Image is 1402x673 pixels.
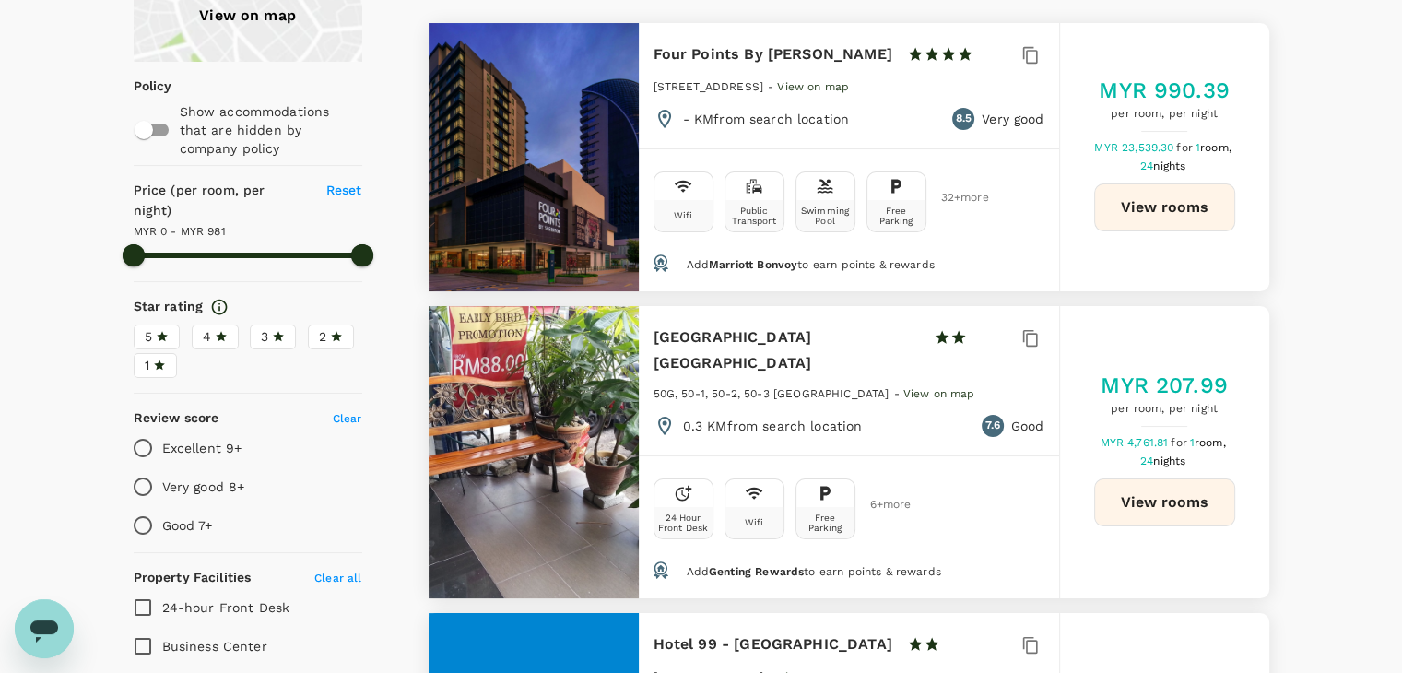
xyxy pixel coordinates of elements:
[134,297,204,317] h6: Star rating
[134,225,226,238] span: MYR 0 - MYR 981
[729,206,780,226] div: Public Transport
[683,110,850,128] p: - KM from search location
[777,78,849,93] a: View on map
[1171,436,1189,449] span: for
[134,181,305,221] h6: Price (per room, per night)
[1094,141,1176,154] span: MYR 23,539.30
[654,41,892,67] h6: Four Points By [PERSON_NAME]
[1153,455,1185,467] span: nights
[180,102,360,158] p: Show accommodations that are hidden by company policy
[894,387,903,400] span: -
[683,417,863,435] p: 0.3 KM from search location
[162,478,245,496] p: Very good 8+
[210,298,229,316] svg: Star ratings are awarded to properties to represent the quality of services, facilities, and amen...
[162,516,213,535] p: Good 7+
[1094,183,1235,231] button: View rooms
[1011,417,1044,435] p: Good
[686,258,934,271] span: Add to earn points & rewards
[1140,159,1188,172] span: 24
[134,408,219,429] h6: Review score
[162,639,267,654] span: Business Center
[871,206,922,226] div: Free Parking
[1196,141,1234,154] span: 1
[1099,105,1230,124] span: per room, per night
[654,387,890,400] span: 50G, 50-1, 50-2, 50-3 [GEOGRAPHIC_DATA]
[982,110,1043,128] p: Very good
[145,327,152,347] span: 5
[319,327,326,347] span: 2
[658,513,709,533] div: 24 Hour Front Desk
[777,80,849,93] span: View on map
[162,600,290,615] span: 24-hour Front Desk
[134,77,146,95] p: Policy
[1195,436,1226,449] span: room,
[654,325,919,376] h6: [GEOGRAPHIC_DATA] [GEOGRAPHIC_DATA]
[1153,159,1185,172] span: nights
[1176,141,1195,154] span: for
[1101,400,1228,419] span: per room, per night
[1190,436,1229,449] span: 1
[709,565,804,578] span: Genting Rewards
[709,258,797,271] span: Marriott Bonvoy
[768,80,777,93] span: -
[333,412,362,425] span: Clear
[800,513,851,533] div: Free Parking
[1101,371,1228,400] h5: MYR 207.99
[162,439,242,457] p: Excellent 9+
[654,632,892,657] h6: Hotel 99 - [GEOGRAPHIC_DATA]
[261,327,268,347] span: 3
[674,210,693,220] div: Wifi
[1140,455,1188,467] span: 24
[15,599,74,658] iframe: Button to launch messaging window
[145,356,149,375] span: 1
[903,385,975,400] a: View on map
[745,517,764,527] div: Wifi
[134,568,252,588] h6: Property Facilities
[1099,76,1230,105] h5: MYR 990.39
[955,110,971,128] span: 8.5
[800,206,851,226] div: Swimming Pool
[654,80,763,93] span: [STREET_ADDRESS]
[870,499,898,511] span: 6 + more
[985,417,1000,435] span: 7.6
[941,192,969,204] span: 32 + more
[326,183,362,197] span: Reset
[903,387,975,400] span: View on map
[314,572,361,584] span: Clear all
[1094,478,1235,526] button: View rooms
[1100,436,1171,449] span: MYR 4,761.81
[203,327,211,347] span: 4
[686,565,940,578] span: Add to earn points & rewards
[1200,141,1231,154] span: room,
